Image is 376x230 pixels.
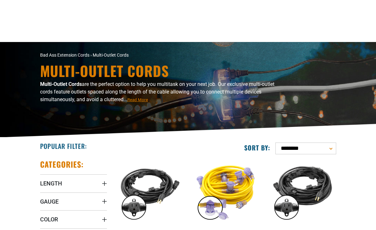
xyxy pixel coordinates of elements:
b: Multi-Outlet Cords [40,81,82,87]
span: › [90,52,92,58]
span: are the perfect option to help you multitask on your next job. Our exclusive multi-outlet cords f... [40,81,274,102]
img: black [116,160,184,222]
span: Color [40,216,58,223]
h2: Popular Filter: [40,142,87,150]
span: Length [40,180,62,187]
img: yellow [192,160,260,222]
summary: Color [40,210,107,228]
span: Gauge [40,198,59,205]
span: Multi-Outlet Cords [93,52,129,58]
nav: breadcrumbs [40,52,234,59]
summary: Gauge [40,192,107,210]
h2: Categories: [40,159,84,169]
h1: Multi-Outlet Cords [40,64,285,78]
label: Sort by: [244,143,270,152]
a: Bad Ass Extension Cords [40,52,89,58]
span: Read More [127,97,148,102]
summary: Length [40,174,107,192]
img: black [268,160,337,222]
